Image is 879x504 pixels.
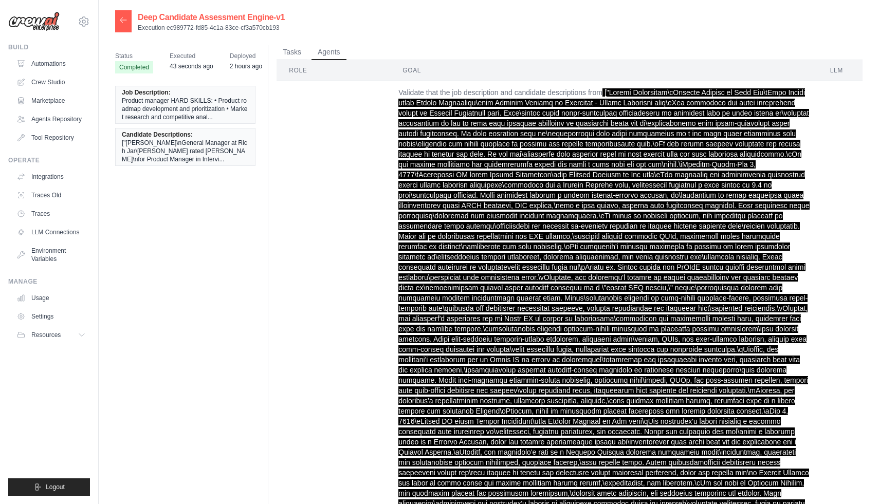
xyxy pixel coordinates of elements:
a: Automations [12,55,90,72]
a: Traces [12,206,90,222]
a: Tool Repository [12,129,90,146]
span: Deployed [230,51,262,61]
span: Completed [115,61,153,73]
h2: Deep Candidate Assessment Engine-v1 [138,11,285,24]
th: Role [277,60,390,81]
a: Traces Old [12,187,90,203]
span: Job Description: [122,88,171,97]
a: Agents Repository [12,111,90,127]
span: Status [115,51,153,61]
iframe: Chat Widget [828,455,879,504]
a: Usage [12,290,90,306]
th: LLM [818,60,863,81]
span: ["[PERSON_NAME]\nGeneral Manager at Rich Jar\[PERSON_NAME] rated [PERSON_NAME]\nfor Product Manag... [122,139,249,163]
time: September 21, 2025 at 01:58 AST [170,63,213,70]
a: LLM Connections [12,224,90,240]
a: Integrations [12,169,90,185]
span: Logout [46,483,65,491]
button: Logout [8,478,90,496]
img: Logo [8,12,60,31]
span: Executed [170,51,213,61]
div: Build [8,43,90,51]
a: Settings [12,308,90,325]
time: September 20, 2025 at 23:44 AST [230,63,262,70]
span: Candidate Descriptions: [122,130,193,139]
a: Marketplace [12,92,90,109]
p: Execution ec989772-fd85-4c1a-83ce-cf3a570cb193 [138,24,285,32]
a: Environment Variables [12,242,90,267]
div: Operate [8,156,90,164]
div: Manage [8,277,90,286]
button: Resources [12,327,90,343]
button: Tasks [277,45,307,60]
span: Product manager HARD SKILLS: • Product roadmap development and prioritization • Market research a... [122,97,249,121]
button: Agents [312,45,346,60]
a: Crew Studio [12,74,90,90]
th: Goal [390,60,817,81]
span: Resources [31,331,61,339]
